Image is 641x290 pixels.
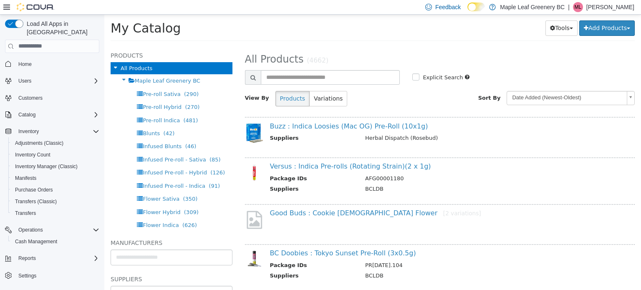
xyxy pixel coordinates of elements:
span: Transfers (Classic) [15,198,57,205]
a: Home [15,59,35,69]
p: Maple Leaf Greenery BC [500,2,565,12]
span: Adjustments (Classic) [15,140,63,146]
span: Customers [15,93,99,103]
button: Transfers [8,207,103,219]
small: (4662) [202,42,224,50]
td: Herbal Dispatch (Rosebud) [255,119,522,130]
span: Pre-roll Hybrid [38,89,77,96]
a: Versus : Indica Pre-rolls (Rotating Strain)(2 x 1g) [166,148,327,156]
span: Catalog [15,110,99,120]
button: Manifests [8,172,103,184]
span: Maple Leaf Greenery BC [30,63,96,69]
a: Buzz : Indica Loosies (Mac OG) Pre-Roll (10x1g) [166,108,324,116]
td: PR[DATE].104 [255,247,522,257]
span: (91) [104,168,116,174]
a: Inventory Manager (Classic) [12,161,81,171]
span: (42) [59,116,71,122]
h5: Manufacturers [6,223,128,233]
button: Catalog [15,110,39,120]
button: Variations [205,76,243,92]
span: Purchase Orders [12,185,99,195]
img: 150 [141,108,159,130]
span: Users [15,76,99,86]
button: Home [2,58,103,70]
span: (270) [81,89,95,96]
td: BCLDB [255,170,522,181]
span: Date Added (Newest-Oldest) [403,77,519,90]
button: Cash Management [8,236,103,247]
small: [2 variations] [339,195,377,202]
span: Reports [15,253,99,263]
a: Inventory Count [12,150,54,160]
button: Transfers (Classic) [8,196,103,207]
span: Load All Apps in [GEOGRAPHIC_DATA] [23,20,99,36]
span: (290) [80,76,94,83]
span: (350) [78,181,93,187]
div: Michelle Lim [573,2,583,12]
span: Inventory Manager (Classic) [15,163,78,170]
span: Infused Pre-roll - Indica [38,168,101,174]
span: Cash Management [15,238,57,245]
span: Flower Sativa [38,181,75,187]
span: (481) [79,103,93,109]
span: Home [18,61,32,68]
td: AFG00001180 [255,160,522,170]
p: | [568,2,570,12]
span: (626) [78,207,93,214]
span: Transfers (Classic) [12,197,99,207]
span: Transfers [12,208,99,218]
a: Customers [15,93,46,103]
span: Operations [15,225,99,235]
button: Catalog [2,109,103,121]
button: Operations [15,225,46,235]
button: Customers [2,92,103,104]
button: Products [171,76,205,92]
span: Pre-roll Sativa [38,76,76,83]
td: BCLDB [255,257,522,267]
span: Purchase Orders [15,187,53,193]
span: View By [141,80,165,86]
span: Flower Indica [38,207,74,214]
img: 150 [141,149,159,167]
h5: Products [6,36,128,46]
span: Cash Management [12,237,99,247]
button: Adjustments (Classic) [8,137,103,149]
span: Feedback [435,3,461,11]
span: Settings [15,270,99,280]
span: Inventory Count [12,150,99,160]
label: Explicit Search [316,59,358,67]
th: Suppliers [166,119,255,130]
a: Date Added (Newest-Oldest) [402,76,530,91]
span: Pre-roll Indica [38,103,76,109]
a: Cash Management [12,237,61,247]
span: ML [575,2,582,12]
span: All Products [16,50,48,57]
span: Adjustments (Classic) [12,138,99,148]
a: Adjustments (Classic) [12,138,67,148]
span: Inventory [15,126,99,136]
button: Settings [2,269,103,281]
span: (85) [105,142,116,148]
span: Inventory [18,128,39,135]
input: Dark Mode [467,3,485,11]
a: Good Buds : Cookie [DEMOGRAPHIC_DATA] Flower[2 variations] [166,194,377,202]
span: My Catalog [6,6,76,21]
p: [PERSON_NAME] [586,2,634,12]
button: Inventory [2,126,103,137]
span: Inventory Manager (Classic) [12,161,99,171]
span: Catalog [18,111,35,118]
span: Customers [18,95,43,101]
button: Add Products [475,6,530,21]
span: Settings [18,272,36,279]
span: Home [15,59,99,69]
span: (309) [80,194,94,201]
a: Purchase Orders [12,185,56,195]
span: All Products [141,39,199,50]
span: Inventory Count [15,151,50,158]
span: (46) [81,129,92,135]
img: missing-image.png [141,195,159,215]
span: Manifests [15,175,36,182]
th: Package IDs [166,160,255,170]
a: Transfers [12,208,39,218]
